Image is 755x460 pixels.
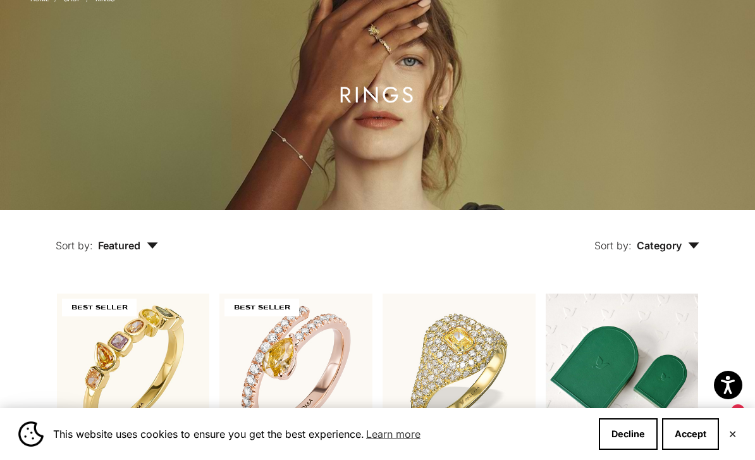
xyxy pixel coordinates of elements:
[383,294,536,447] img: #YellowGold
[339,87,416,103] h1: Rings
[98,239,158,252] span: Featured
[27,210,187,263] button: Sort by: Featured
[599,418,658,450] button: Decline
[18,421,44,447] img: Cookie banner
[637,239,699,252] span: Category
[53,425,589,444] span: This website uses cookies to ensure you get the best experience.
[56,239,93,252] span: Sort by:
[62,299,137,316] span: BEST SELLER
[224,299,299,316] span: BEST SELLER
[383,294,536,447] a: #YellowGold #WhiteGold #RoseGold
[364,425,422,444] a: Learn more
[565,210,728,263] button: Sort by: Category
[219,294,372,447] img: #RoseGold
[662,418,719,450] button: Accept
[728,430,737,438] button: Close
[594,239,632,252] span: Sort by:
[57,294,210,447] img: #YellowGold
